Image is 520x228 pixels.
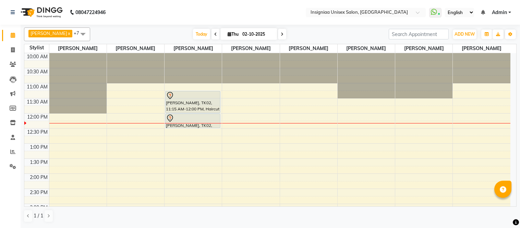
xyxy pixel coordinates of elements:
span: [PERSON_NAME] [107,44,164,53]
div: 11:30 AM [25,98,49,106]
div: [PERSON_NAME], TK02, 12:00 PM-12:30 PM, [PERSON_NAME] Trim & Crafting [166,114,220,128]
span: [PERSON_NAME] [31,31,67,36]
span: [PERSON_NAME] [165,44,222,53]
span: Thu [226,32,240,37]
span: 1 / 1 [34,212,43,219]
div: 12:00 PM [26,113,49,121]
a: x [67,31,70,36]
div: 2:30 PM [28,189,49,196]
div: 2:00 PM [28,174,49,181]
div: 12:30 PM [26,129,49,136]
img: logo [17,3,64,22]
div: [PERSON_NAME], TK02, 11:15 AM-12:00 PM, Haircut [DEMOGRAPHIC_DATA] [166,91,220,113]
span: [PERSON_NAME] [338,44,395,53]
input: Search Appointment [389,29,449,39]
span: +7 [74,30,84,36]
div: 1:30 PM [28,159,49,166]
button: ADD NEW [453,29,476,39]
span: [PERSON_NAME] [49,44,107,53]
input: 2025-10-02 [240,29,275,39]
span: [PERSON_NAME] [222,44,279,53]
span: ADD NEW [455,32,475,37]
div: 11:00 AM [25,83,49,91]
div: Stylist [24,44,49,51]
iframe: chat widget [491,201,513,221]
b: 08047224946 [75,3,106,22]
span: [PERSON_NAME] [395,44,452,53]
div: 10:00 AM [25,53,49,60]
span: [PERSON_NAME] [280,44,337,53]
span: Today [193,29,210,39]
span: [PERSON_NAME] [453,44,510,53]
span: Admin [492,9,507,16]
div: 3:00 PM [28,204,49,211]
div: 1:00 PM [28,144,49,151]
div: 10:30 AM [25,68,49,75]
